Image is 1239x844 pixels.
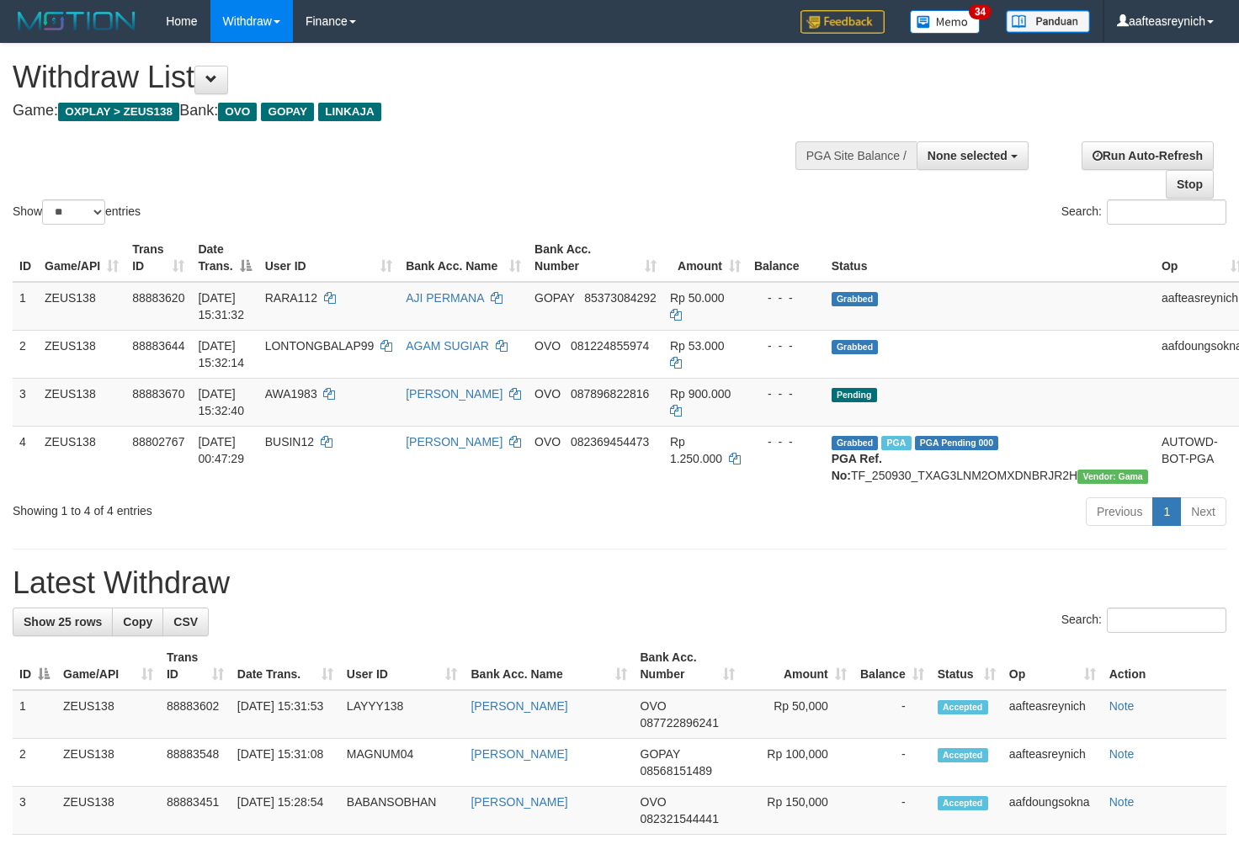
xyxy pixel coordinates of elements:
a: Note [1109,747,1135,761]
th: Balance [747,234,825,282]
td: aafteasreynich [1002,739,1103,787]
th: Bank Acc. Name: activate to sort column ascending [399,234,528,282]
span: PGA Pending [915,436,999,450]
span: Accepted [938,748,988,762]
span: BUSIN12 [265,435,314,449]
div: Showing 1 to 4 of 4 entries [13,496,503,519]
span: [DATE] 00:47:29 [198,435,244,465]
b: PGA Ref. No: [832,452,882,482]
td: ZEUS138 [56,787,160,835]
button: None selected [917,141,1029,170]
img: panduan.png [1006,10,1090,33]
th: Game/API: activate to sort column ascending [56,642,160,690]
a: Run Auto-Refresh [1082,141,1214,170]
a: CSV [162,608,209,636]
td: ZEUS138 [38,330,125,378]
span: Vendor URL: https://trx31.1velocity.biz [1077,470,1148,484]
span: Copy 087722896241 to clipboard [641,716,719,730]
td: ZEUS138 [38,426,125,491]
th: Balance: activate to sort column ascending [853,642,931,690]
span: Rp 1.250.000 [670,435,722,465]
a: Note [1109,795,1135,809]
td: - [853,739,931,787]
th: Amount: activate to sort column ascending [742,642,853,690]
td: Rp 100,000 [742,739,853,787]
th: Bank Acc. Number: activate to sort column ascending [528,234,663,282]
td: [DATE] 15:28:54 [231,787,340,835]
a: [PERSON_NAME] [471,699,567,713]
div: PGA Site Balance / [795,141,917,170]
span: AWA1983 [265,387,317,401]
h4: Game: Bank: [13,103,809,119]
span: RARA112 [265,291,317,305]
span: Rp 900.000 [670,387,731,401]
td: 88883602 [160,690,231,739]
td: ZEUS138 [38,282,125,331]
td: Rp 150,000 [742,787,853,835]
a: Show 25 rows [13,608,113,636]
div: - - - [754,385,818,402]
span: Copy 85373084292 to clipboard [584,291,657,305]
td: Rp 50,000 [742,690,853,739]
div: - - - [754,337,818,354]
span: Copy 082369454473 to clipboard [571,435,649,449]
a: Next [1180,497,1226,526]
th: Trans ID: activate to sort column ascending [160,642,231,690]
span: Grabbed [832,292,879,306]
div: - - - [754,289,818,306]
td: 3 [13,787,56,835]
a: [PERSON_NAME] [406,387,503,401]
span: Accepted [938,700,988,714]
td: 1 [13,282,38,331]
span: [DATE] 15:32:14 [198,339,244,369]
a: [PERSON_NAME] [471,795,567,809]
span: 88883670 [132,387,184,401]
select: Showentries [42,199,105,225]
span: 34 [969,4,992,19]
th: Status [825,234,1155,282]
span: GOPAY [641,747,680,761]
span: OVO [218,103,257,121]
span: GOPAY [534,291,574,305]
img: Button%20Memo.svg [910,10,981,34]
span: [DATE] 15:32:40 [198,387,244,417]
label: Show entries [13,199,141,225]
span: Copy [123,615,152,629]
a: Previous [1086,497,1153,526]
span: Grabbed [832,436,879,450]
span: Rp 53.000 [670,339,725,353]
span: Copy 087896822816 to clipboard [571,387,649,401]
span: Copy 08568151489 to clipboard [641,764,713,778]
td: TF_250930_TXAG3LNM2OMXDNBRJR2H [825,426,1155,491]
h1: Withdraw List [13,61,809,94]
a: Copy [112,608,163,636]
th: Game/API: activate to sort column ascending [38,234,125,282]
span: Grabbed [832,340,879,354]
td: 2 [13,330,38,378]
span: OVO [534,435,561,449]
span: Copy 082321544441 to clipboard [641,812,719,825]
td: aafdoungsokna [1002,787,1103,835]
td: 88883451 [160,787,231,835]
a: [PERSON_NAME] [406,435,503,449]
td: 4 [13,426,38,491]
th: Status: activate to sort column ascending [931,642,1002,690]
a: Note [1109,699,1135,713]
span: GOPAY [261,103,314,121]
span: Accepted [938,796,988,810]
span: CSV [173,615,198,629]
span: LINKAJA [318,103,381,121]
span: Copy 081224855974 to clipboard [571,339,649,353]
span: None selected [928,149,1008,162]
td: 88883548 [160,739,231,787]
span: Marked by aafsreyleap [881,436,911,450]
th: ID [13,234,38,282]
td: ZEUS138 [56,690,160,739]
td: 1 [13,690,56,739]
td: [DATE] 15:31:53 [231,690,340,739]
span: 88802767 [132,435,184,449]
th: ID: activate to sort column descending [13,642,56,690]
img: MOTION_logo.png [13,8,141,34]
th: User ID: activate to sort column ascending [340,642,465,690]
th: Date Trans.: activate to sort column descending [191,234,258,282]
